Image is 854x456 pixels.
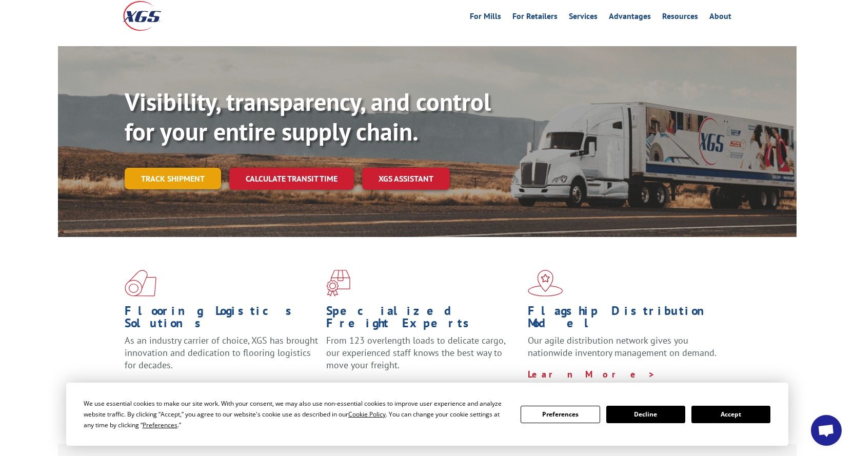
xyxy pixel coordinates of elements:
a: XGS ASSISTANT [362,168,450,190]
img: xgs-icon-flagship-distribution-model-red [528,270,563,296]
div: Cookie Consent Prompt [66,383,788,446]
a: About [709,12,731,24]
a: Track shipment [125,168,221,189]
a: Learn More > [528,368,656,380]
button: Preferences [521,406,600,423]
button: Decline [606,406,685,423]
a: Services [569,12,598,24]
b: Visibility, transparency, and control for your entire supply chain. [125,86,491,147]
a: Learn More > [125,381,252,392]
img: xgs-icon-total-supply-chain-intelligence-red [125,270,156,296]
a: Resources [662,12,698,24]
div: We use essential cookies to make our site work. With your consent, we may also use non-essential ... [84,398,508,430]
a: Learn More > [326,381,454,392]
a: For Retailers [512,12,558,24]
img: xgs-icon-focused-on-flooring-red [326,270,350,296]
p: From 123 overlength loads to delicate cargo, our experienced staff knows the best way to move you... [326,334,520,380]
button: Accept [691,406,770,423]
a: Advantages [609,12,651,24]
h1: Specialized Freight Experts [326,305,520,334]
span: Cookie Policy [348,410,386,419]
h1: Flagship Distribution Model [528,305,722,334]
a: For Mills [470,12,501,24]
span: Preferences [143,421,177,429]
a: Open chat [811,415,842,446]
span: As an industry carrier of choice, XGS has brought innovation and dedication to flooring logistics... [125,334,318,371]
span: Our agile distribution network gives you nationwide inventory management on demand. [528,334,717,359]
h1: Flooring Logistics Solutions [125,305,319,334]
a: Calculate transit time [229,168,354,190]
